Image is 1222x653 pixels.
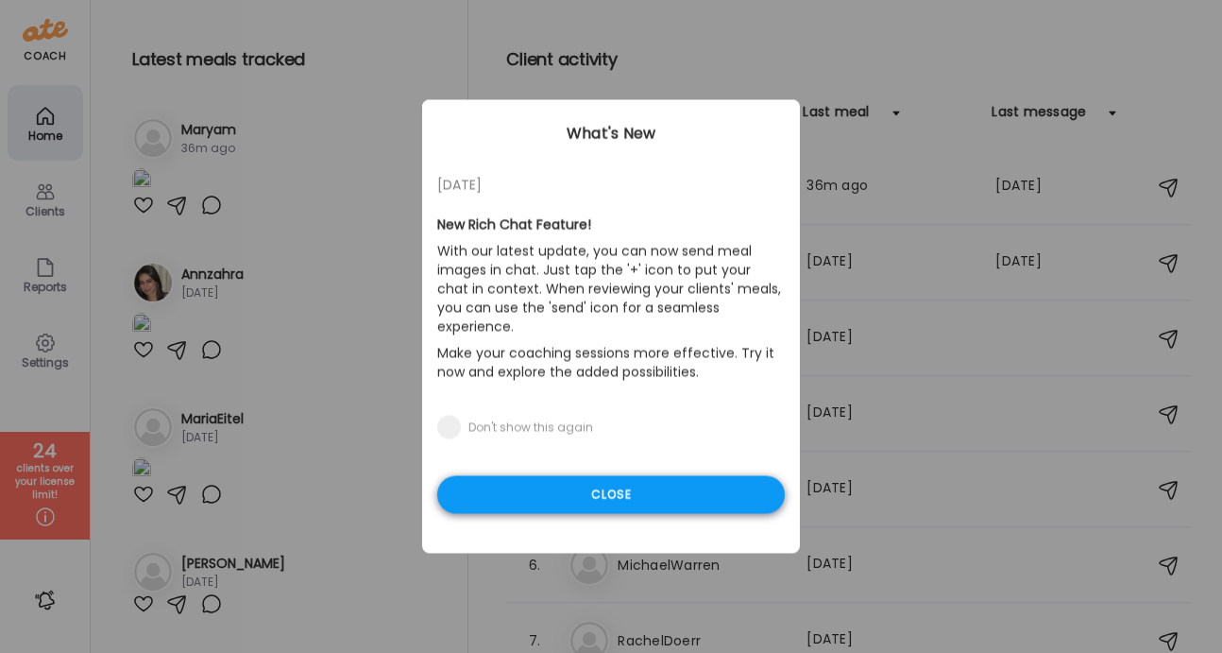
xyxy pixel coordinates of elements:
div: Close [437,476,785,514]
b: New Rich Chat Feature! [437,215,591,234]
div: What's New [422,123,800,146]
p: With our latest update, you can now send meal images in chat. Just tap the '+' icon to put your c... [437,238,785,340]
div: Don't show this again [468,421,593,436]
div: [DATE] [437,174,785,197]
p: Make your coaching sessions more effective. Try it now and explore the added possibilities. [437,340,785,386]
